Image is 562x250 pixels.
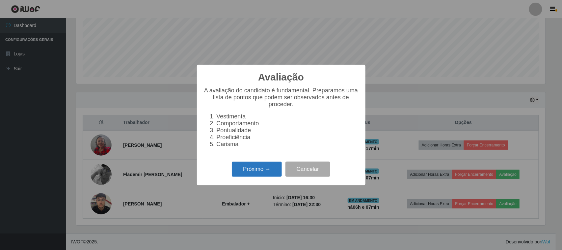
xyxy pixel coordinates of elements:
[232,162,282,177] button: Próximo →
[217,141,359,148] li: Carisma
[217,113,359,120] li: Vestimenta
[203,87,359,108] p: A avaliação do candidato é fundamental. Preparamos uma lista de pontos que podem ser observados a...
[217,127,359,134] li: Pontualidade
[217,120,359,127] li: Comportamento
[285,162,330,177] button: Cancelar
[258,71,304,83] h2: Avaliação
[217,134,359,141] li: Proeficiência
